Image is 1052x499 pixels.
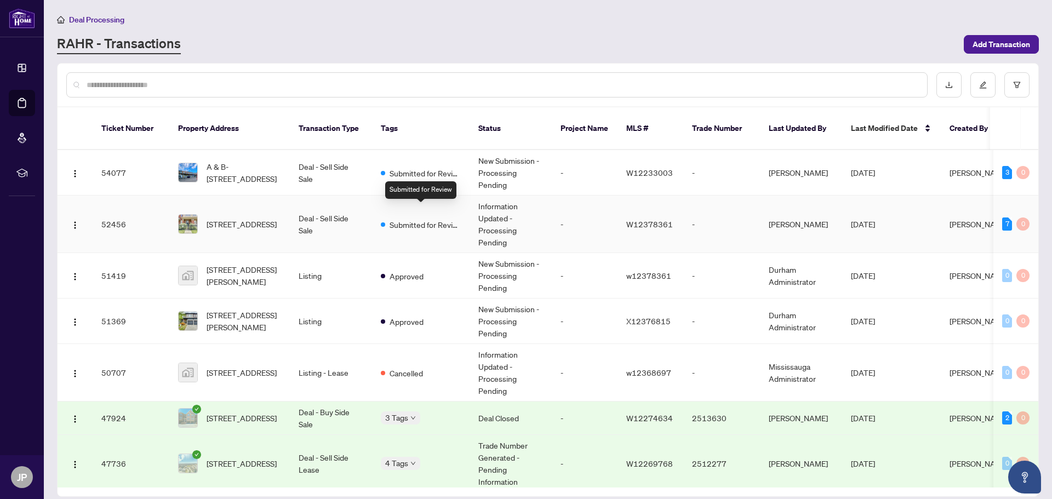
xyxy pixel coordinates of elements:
button: Logo [66,215,84,233]
td: Deal Closed [470,402,552,435]
th: Last Updated By [760,107,842,150]
td: 2513630 [683,402,760,435]
th: Property Address [169,107,290,150]
td: 51419 [93,253,169,299]
div: 2 [1002,411,1012,425]
img: thumbnail-img [179,266,197,285]
img: Logo [71,221,79,230]
td: [PERSON_NAME] [760,402,842,435]
span: [STREET_ADDRESS][PERSON_NAME] [207,309,281,333]
span: W12233003 [626,168,673,177]
span: 3 Tags [385,411,408,424]
td: - [552,299,618,344]
td: New Submission - Processing Pending [470,150,552,196]
td: New Submission - Processing Pending [470,253,552,299]
td: 52456 [93,196,169,253]
span: A & B-[STREET_ADDRESS] [207,160,281,185]
th: Project Name [552,107,618,150]
button: Logo [66,409,84,427]
th: Status [470,107,552,150]
img: thumbnail-img [179,454,197,473]
td: - [552,344,618,402]
span: [PERSON_NAME] [950,168,1009,177]
span: [PERSON_NAME] [950,368,1009,377]
span: [DATE] [851,316,875,326]
td: - [683,150,760,196]
span: Approved [390,270,424,282]
td: - [552,435,618,492]
span: [STREET_ADDRESS] [207,412,277,424]
th: Tags [372,107,470,150]
th: Last Modified Date [842,107,941,150]
div: 0 [1002,269,1012,282]
span: [PERSON_NAME] [950,316,1009,326]
button: Logo [66,455,84,472]
th: Created By [941,107,1007,150]
td: Durham Administrator [760,253,842,299]
td: [PERSON_NAME] [760,435,842,492]
div: 0 [1002,366,1012,379]
div: 0 [1016,366,1030,379]
img: Logo [71,415,79,423]
span: down [410,461,416,466]
span: W12378361 [626,219,673,229]
div: 7 [1002,217,1012,231]
span: Add Transaction [973,36,1030,53]
span: down [410,415,416,421]
img: logo [9,8,35,28]
td: Listing [290,299,372,344]
span: W12269768 [626,458,673,468]
span: [STREET_ADDRESS] [207,218,277,230]
td: 50707 [93,344,169,402]
button: Add Transaction [964,35,1039,54]
span: download [945,81,953,89]
td: 54077 [93,150,169,196]
span: Submitted for Review [390,219,461,231]
span: check-circle [192,450,201,459]
button: Logo [66,267,84,284]
span: w12368697 [626,368,671,377]
td: [PERSON_NAME] [760,150,842,196]
td: Information Updated - Processing Pending [470,196,552,253]
span: [PERSON_NAME] [950,219,1009,229]
td: Trade Number Generated - Pending Information [470,435,552,492]
button: Logo [66,364,84,381]
td: - [683,196,760,253]
td: 2512277 [683,435,760,492]
td: Listing [290,253,372,299]
th: Trade Number [683,107,760,150]
td: New Submission - Processing Pending [470,299,552,344]
img: Logo [71,318,79,326]
th: Transaction Type [290,107,372,150]
td: - [552,402,618,435]
span: Cancelled [390,367,423,379]
img: thumbnail-img [179,409,197,427]
td: Deal - Buy Side Sale [290,402,372,435]
img: Logo [71,272,79,281]
span: JP [17,469,27,485]
td: - [683,253,760,299]
span: edit [979,81,987,89]
img: thumbnail-img [179,163,197,182]
div: 0 [1002,457,1012,470]
td: [PERSON_NAME] [760,196,842,253]
span: [PERSON_NAME] [950,458,1009,468]
button: Logo [66,164,84,181]
div: 0 [1016,411,1030,425]
td: Information Updated - Processing Pending [470,344,552,402]
th: Ticket Number [93,107,169,150]
td: Deal - Sell Side Lease [290,435,372,492]
img: Logo [71,460,79,469]
div: 3 [1002,166,1012,179]
button: Logo [66,312,84,330]
span: [DATE] [851,271,875,280]
span: [STREET_ADDRESS] [207,457,277,469]
span: W12274634 [626,413,673,423]
span: [DATE] [851,219,875,229]
th: MLS # [618,107,683,150]
div: Submitted for Review [385,181,456,199]
td: - [552,196,618,253]
span: [STREET_ADDRESS] [207,366,277,378]
img: Logo [71,369,79,378]
td: Deal - Sell Side Sale [290,196,372,253]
